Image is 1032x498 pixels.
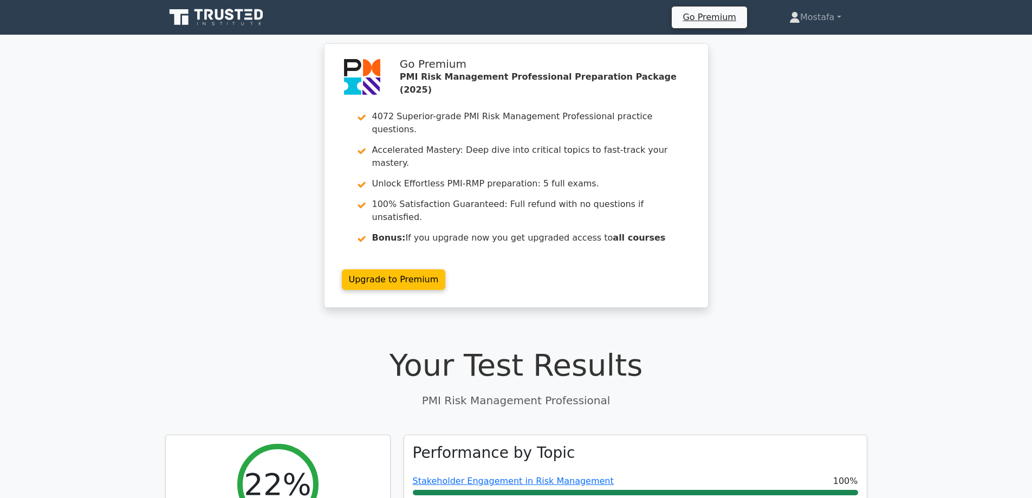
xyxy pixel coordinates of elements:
[833,475,858,488] span: 100%
[763,7,867,28] a: Mostafa
[165,392,867,409] p: PMI Risk Management Professional
[676,10,742,24] a: Go Premium
[342,269,446,290] a: Upgrade to Premium
[413,444,575,462] h3: Performance by Topic
[165,347,867,383] h1: Your Test Results
[413,476,614,486] a: Stakeholder Engagement in Risk Management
